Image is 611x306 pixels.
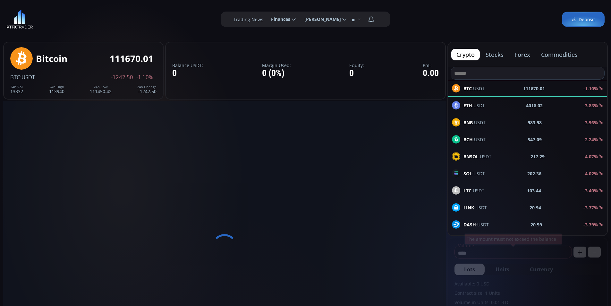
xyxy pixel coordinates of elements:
b: DASH [463,222,476,228]
button: commodities [536,49,583,60]
div: 113940 [49,85,64,94]
span: [PERSON_NAME] [300,13,341,26]
b: 4016.02 [526,102,543,109]
b: ETH [463,102,472,109]
b: -3.83% [583,102,598,109]
div: 0 [349,68,364,78]
span: Finances [267,13,290,26]
b: -4.07% [583,153,598,160]
b: 20.59 [530,221,542,228]
b: -3.40% [583,188,598,194]
div: 24h Vol. [10,85,24,89]
b: 202.36 [527,170,541,177]
b: -3.79% [583,222,598,228]
span: -1242.50 [111,74,133,80]
div: 0 (0%) [262,68,291,78]
b: 983.98 [528,119,542,126]
div: 0 [172,68,203,78]
b: -3.77% [583,205,598,211]
label: Balance USDT: [172,63,203,68]
b: SOL [463,170,472,177]
span: :USDT [463,102,485,109]
b: LTC [463,188,471,194]
b: 103.44 [527,187,541,194]
span: :USDT [20,74,35,81]
label: Trading News [233,16,263,23]
span: :USDT [463,153,491,160]
button: stocks [480,49,509,60]
div: 111450.42 [90,85,112,94]
span: -1.10% [136,74,153,80]
span: :USDT [463,204,487,211]
b: BNB [463,119,473,126]
div: 111670.01 [110,54,153,64]
div: 24h Low [90,85,112,89]
div: 24h Change [137,85,157,89]
label: Margin Used: [262,63,291,68]
div: 13332 [10,85,24,94]
span: :USDT [463,119,486,126]
b: -2.24% [583,136,598,143]
b: 20.94 [530,204,541,211]
span: :USDT [463,170,485,177]
b: 217.29 [530,153,545,160]
div: 24h High [49,85,64,89]
b: -4.02% [583,170,598,177]
span: :USDT [463,221,489,228]
button: crypto [451,49,480,60]
button: forex [509,49,535,60]
b: BNSOL [463,153,479,160]
div: 0.00 [423,68,439,78]
a: Deposit [562,12,605,27]
b: BCH [463,136,473,143]
span: Deposit [572,16,595,23]
div: -1242.50 [137,85,157,94]
b: LINK [463,205,474,211]
span: BTC [10,74,20,81]
div: Bitcoin [36,54,67,64]
label: Equity: [349,63,364,68]
b: -3.96% [583,119,598,126]
span: :USDT [463,136,486,143]
label: PnL: [423,63,439,68]
b: 547.09 [528,136,542,143]
span: :USDT [463,187,484,194]
img: LOGO [6,10,33,29]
